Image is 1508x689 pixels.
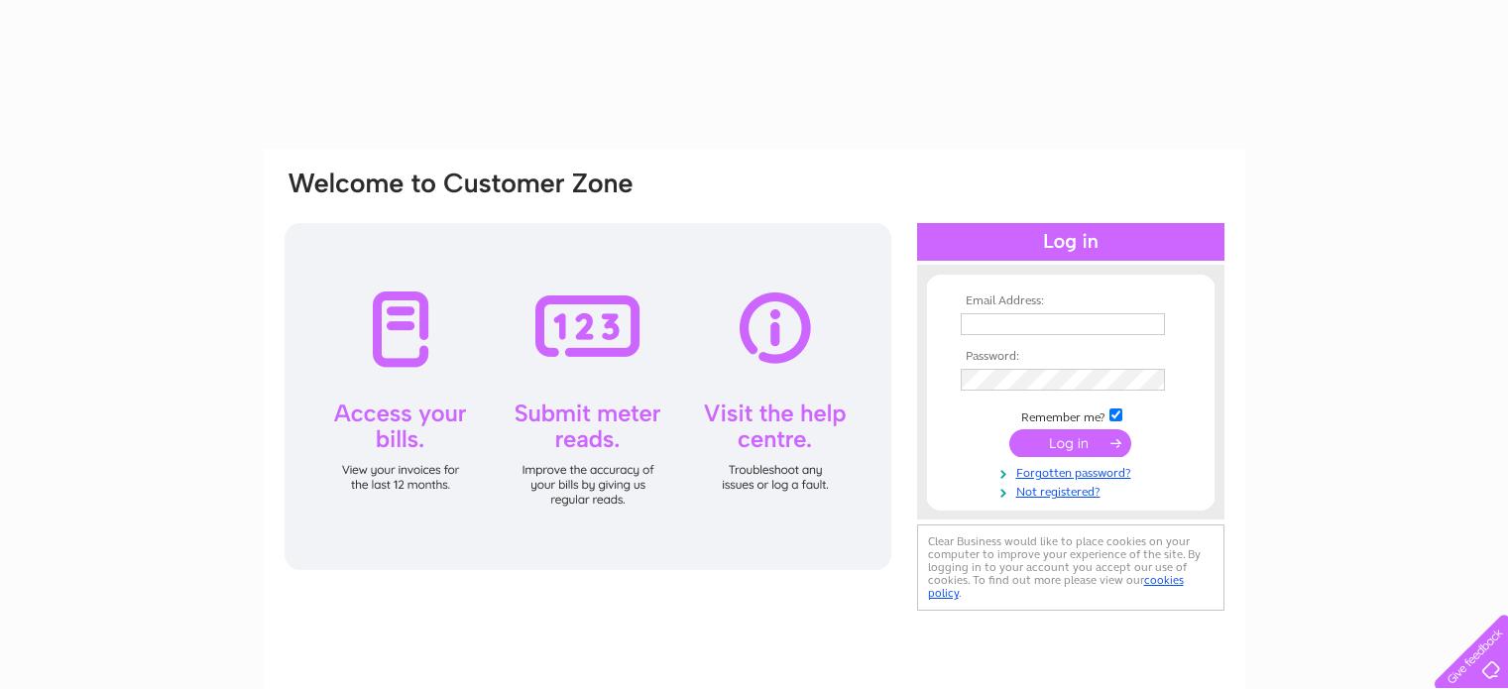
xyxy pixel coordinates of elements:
div: Clear Business would like to place cookies on your computer to improve your experience of the sit... [917,524,1224,611]
a: cookies policy [928,573,1184,600]
th: Email Address: [956,294,1186,308]
th: Password: [956,350,1186,364]
td: Remember me? [956,405,1186,425]
a: Not registered? [961,481,1186,500]
a: Forgotten password? [961,462,1186,481]
input: Submit [1009,429,1131,457]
